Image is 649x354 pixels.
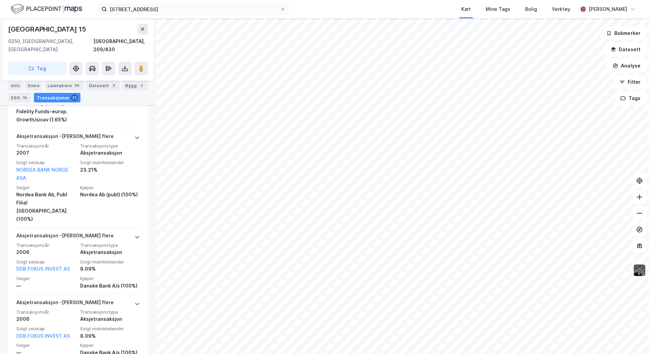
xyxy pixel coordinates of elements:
[16,309,76,315] span: Transaksjonsår
[21,94,29,101] div: 16
[16,282,76,290] div: —
[123,81,148,90] div: Bygg
[138,82,145,89] div: 2
[607,59,646,73] button: Analyse
[8,93,31,102] div: ESG
[552,5,570,13] div: Verktøy
[16,160,76,165] span: Solgt selskap
[80,342,140,348] span: Kjøper
[615,92,646,105] button: Tags
[605,43,646,56] button: Datasett
[600,26,646,40] button: Bokmerker
[16,107,76,124] div: Fidelity Funds-europ. Growth/sicav (1.65%)
[16,191,76,223] div: Nordea Bank Ab, Publ Filial [GEOGRAPHIC_DATA] (100%)
[80,315,140,323] div: Aksjetransaksjon
[80,143,140,149] span: Transaksjonstype
[80,309,140,315] span: Transaksjonstype
[71,94,78,101] div: 21
[16,185,76,191] span: Selger
[80,185,140,191] span: Kjøper
[16,248,76,256] div: 2006
[80,248,140,256] div: Aksjetransaksjon
[73,82,81,89] div: 36
[86,81,120,90] div: Datasett
[8,62,67,75] button: Tag
[16,326,76,332] span: Solgt selskap
[16,259,76,265] span: Solgt selskap
[80,259,140,265] span: Solgt matrikkelandel
[525,5,537,13] div: Bolig
[8,24,88,35] div: [GEOGRAPHIC_DATA] 15
[615,321,649,354] div: Kontrollprogram for chat
[16,167,68,181] a: NORDEA BANK NORGE ASA
[486,5,510,13] div: Mine Tags
[16,266,70,272] a: DDB FOKUS INVEST AS
[93,37,148,54] div: [GEOGRAPHIC_DATA], 209/430
[107,4,280,14] input: Søk på adresse, matrikkel, gårdeiere, leietakere eller personer
[16,149,76,157] div: 2007
[8,81,22,90] div: Info
[80,160,140,165] span: Solgt matrikkelandel
[16,232,114,242] div: Aksjetransaksjon - [PERSON_NAME] flere
[16,276,76,281] span: Selger
[16,242,76,248] span: Transaksjonsår
[16,333,70,339] a: DDB FOKUS INVEST AS
[80,242,140,248] span: Transaksjonstype
[16,132,114,143] div: Aksjetransaksjon - [PERSON_NAME] flere
[8,37,93,54] div: 0250, [GEOGRAPHIC_DATA], [GEOGRAPHIC_DATA]
[80,332,140,340] div: 8.09%
[16,143,76,149] span: Transaksjonsår
[589,5,627,13] div: [PERSON_NAME]
[633,264,646,277] img: 9k=
[614,75,646,89] button: Filter
[80,276,140,281] span: Kjøper
[34,93,80,102] div: Transaksjoner
[80,166,140,174] div: 23.21%
[80,282,140,290] div: Danske Bank A/s (100%)
[80,149,140,157] div: Aksjetransaksjon
[16,342,76,348] span: Selger
[461,5,471,13] div: Kart
[45,81,84,90] div: Leietakere
[615,321,649,354] iframe: Chat Widget
[16,315,76,323] div: 2006
[110,82,117,89] div: 3
[80,326,140,332] span: Solgt matrikkelandel
[11,3,82,15] img: logo.f888ab2527a4732fd821a326f86c7f29.svg
[80,191,140,199] div: Nordea Ab (publ) (100%)
[80,265,140,273] div: 8.09%
[25,81,42,90] div: Eiere
[16,298,114,309] div: Aksjetransaksjon - [PERSON_NAME] flere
